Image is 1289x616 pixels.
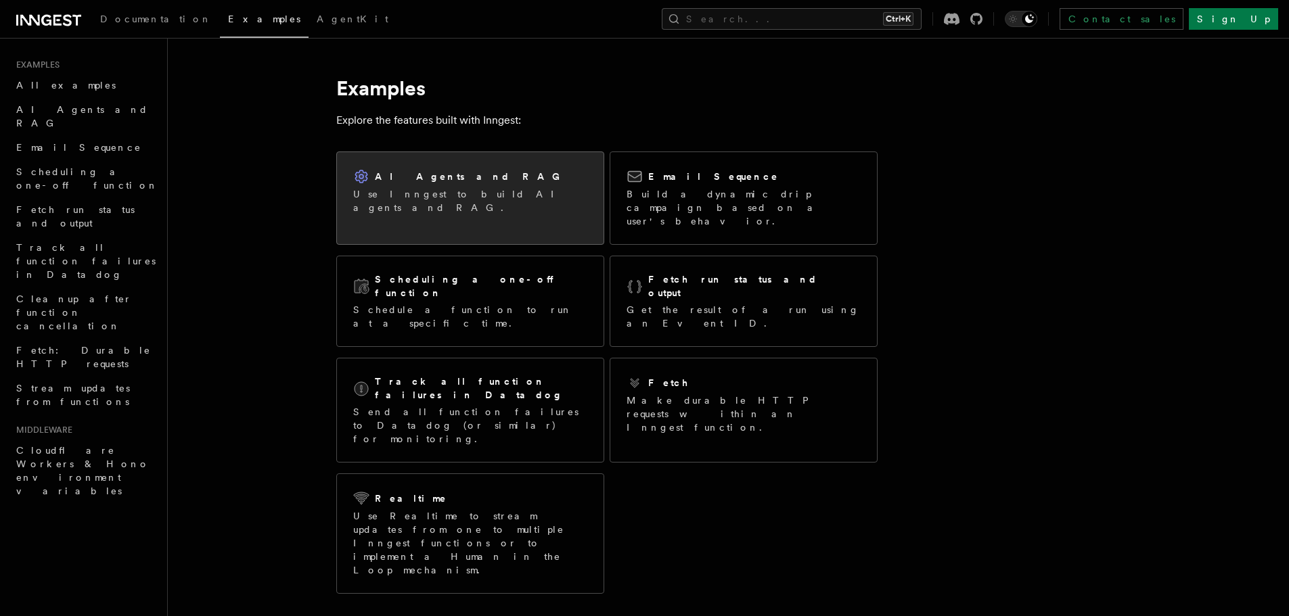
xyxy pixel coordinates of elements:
span: Fetch: Durable HTTP requests [16,345,151,369]
a: Track all function failures in Datadog [11,235,159,287]
a: Track all function failures in DatadogSend all function failures to Datadog (or similar) for moni... [336,358,604,463]
a: AI Agents and RAG [11,97,159,135]
h2: Realtime [375,492,447,505]
a: Examples [220,4,309,38]
kbd: Ctrl+K [883,12,913,26]
a: Email SequenceBuild a dynamic drip campaign based on a user's behavior. [610,151,878,245]
a: Fetch run status and outputGet the result of a run using an Event ID. [610,256,878,347]
span: Middleware [11,425,72,435]
p: Build a dynamic drip campaign based on a user's behavior. [627,187,861,228]
a: Scheduling a one-off function [11,160,159,197]
h2: Email Sequence [648,170,779,183]
a: Scheduling a one-off functionSchedule a function to run at a specific time. [336,256,604,347]
p: Explore the features built with Inngest: [336,111,878,130]
h2: Track all function failures in Datadog [375,375,587,402]
span: Scheduling a one-off function [16,166,158,191]
span: Cleanup after function cancellation [16,293,132,331]
h2: Scheduling a one-off function [375,273,587,300]
span: Cloudflare Workers & Hono environment variables [16,445,150,496]
span: Examples [11,60,60,70]
button: Toggle dark mode [1005,11,1037,27]
p: Schedule a function to run at a specific time. [353,303,587,330]
a: AgentKit [309,4,397,37]
p: Get the result of a run using an Event ID. [627,303,861,330]
a: Cloudflare Workers & Hono environment variables [11,438,159,503]
a: RealtimeUse Realtime to stream updates from one to multiple Inngest functions or to implement a H... [336,473,604,594]
span: Email Sequence [16,142,141,153]
a: FetchMake durable HTTP requests within an Inngest function. [610,358,878,463]
p: Make durable HTTP requests within an Inngest function. [627,394,861,434]
a: Documentation [92,4,220,37]
a: Fetch: Durable HTTP requests [11,338,159,376]
a: Stream updates from functions [11,376,159,414]
a: Contact sales [1060,8,1183,30]
a: Cleanup after function cancellation [11,287,159,338]
button: Search...Ctrl+K [662,8,922,30]
span: Fetch run status and output [16,204,135,229]
span: All examples [16,80,116,91]
h2: Fetch [648,376,689,389]
a: AI Agents and RAGUse Inngest to build AI agents and RAG. [336,151,604,245]
h1: Examples [336,76,878,100]
span: Examples [228,14,300,24]
a: Sign Up [1189,8,1278,30]
p: Send all function failures to Datadog (or similar) for monitoring. [353,405,587,446]
a: All examples [11,73,159,97]
span: Documentation [100,14,212,24]
p: Use Inngest to build AI agents and RAG. [353,187,587,214]
h2: Fetch run status and output [648,273,861,300]
h2: AI Agents and RAG [375,170,567,183]
p: Use Realtime to stream updates from one to multiple Inngest functions or to implement a Human in ... [353,509,587,577]
span: AgentKit [317,14,388,24]
a: Email Sequence [11,135,159,160]
span: AI Agents and RAG [16,104,148,128]
a: Fetch run status and output [11,197,159,235]
span: Stream updates from functions [16,383,130,407]
span: Track all function failures in Datadog [16,242,156,280]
